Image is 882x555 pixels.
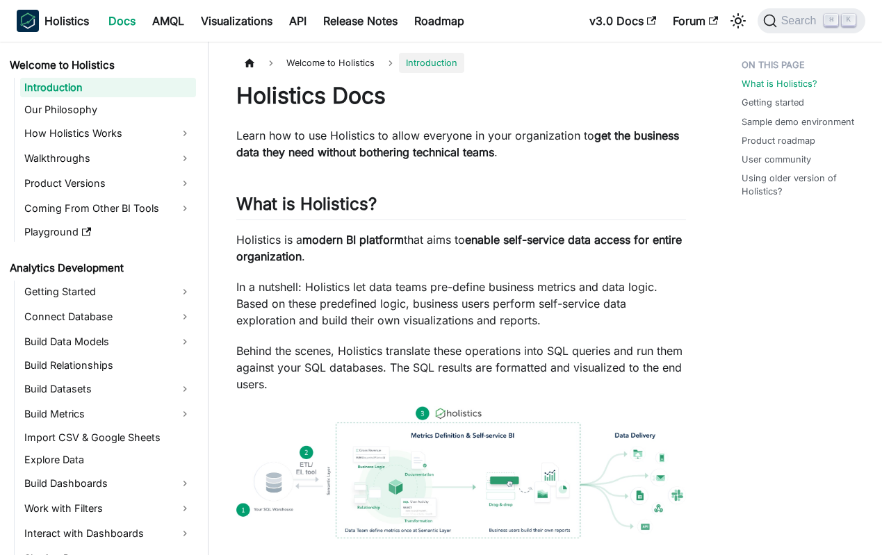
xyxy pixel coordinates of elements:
[20,122,196,144] a: How Holistics Works
[727,10,749,32] button: Switch between dark and light mode (currently light mode)
[20,428,196,447] a: Import CSV & Google Sheets
[742,172,860,198] a: Using older version of Holistics?
[279,53,382,73] span: Welcome to Holistics
[777,15,825,27] span: Search
[236,194,686,220] h2: What is Holistics?
[406,10,473,32] a: Roadmap
[236,127,686,160] p: Learn how to use Holistics to allow everyone in your organization to .
[742,96,804,109] a: Getting started
[20,147,196,169] a: Walkthroughs
[20,450,196,470] a: Explore Data
[44,13,89,29] b: Holistics
[742,77,817,90] a: What is Holistics?
[17,10,39,32] img: Holistics
[236,279,686,329] p: In a nutshell: Holistics let data teams pre-define business metrics and data logic. Based on thes...
[6,56,196,75] a: Welcome to Holistics
[236,406,686,538] img: How Holistics fits in your Data Stack
[236,53,686,73] nav: Breadcrumbs
[236,342,686,392] p: Behind the scenes, Holistics translate these operations into SQL queries and run them against you...
[20,100,196,119] a: Our Philosophy
[742,153,811,166] a: User community
[20,497,196,520] a: Work with Filters
[20,522,196,545] a: Interact with Dashboards
[399,53,464,73] span: Introduction
[742,115,854,129] a: Sample demo environment
[100,10,144,32] a: Docs
[20,331,196,353] a: Build Data Models
[20,172,196,194] a: Product Versions
[842,14,856,26] kbd: K
[281,10,315,32] a: API
[236,231,686,265] p: Holistics is a that aims to .
[236,53,263,73] a: Home page
[20,403,196,425] a: Build Metrics
[581,10,664,32] a: v3.0 Docs
[664,10,726,32] a: Forum
[302,233,404,247] strong: modern BI platform
[20,222,196,242] a: Playground
[20,281,196,303] a: Getting Started
[20,197,196,219] a: Coming From Other BI Tools
[20,378,196,400] a: Build Datasets
[315,10,406,32] a: Release Notes
[20,356,196,375] a: Build Relationships
[193,10,281,32] a: Visualizations
[20,472,196,495] a: Build Dashboards
[742,134,815,147] a: Product roadmap
[758,8,865,33] button: Search (Command+K)
[824,14,838,26] kbd: ⌘
[236,82,686,110] h1: Holistics Docs
[20,78,196,97] a: Introduction
[17,10,89,32] a: HolisticsHolistics
[6,258,196,278] a: Analytics Development
[20,306,196,328] a: Connect Database
[144,10,193,32] a: AMQL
